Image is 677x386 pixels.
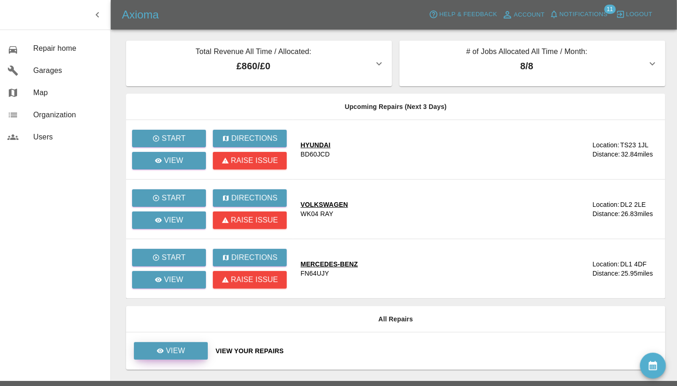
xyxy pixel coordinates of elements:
[132,189,206,207] button: Start
[592,200,658,218] a: Location:DL2 2LEDistance:26.83miles
[133,46,374,59] p: Total Revenue All Time / Allocated:
[231,133,278,144] p: Directions
[132,152,206,169] a: View
[604,5,616,14] span: 11
[33,87,103,98] span: Map
[231,193,278,204] p: Directions
[33,65,103,76] span: Garages
[162,193,186,204] p: Start
[592,150,620,159] div: Distance:
[213,189,287,207] button: Directions
[126,41,392,86] button: Total Revenue All Time / Allocated:£860/£0
[122,7,159,22] h5: Axioma
[132,249,206,266] button: Start
[166,345,185,356] p: View
[427,7,499,22] button: Help & Feedback
[621,209,658,218] div: 26.83 miles
[621,269,658,278] div: 25.95 miles
[547,7,610,22] button: Notifications
[592,200,619,209] div: Location:
[301,140,331,150] div: HYUNDAI
[592,140,658,159] a: Location:TS23 1JLDistance:32.84miles
[407,46,647,59] p: # of Jobs Allocated All Time / Month:
[621,150,658,159] div: 32.84 miles
[301,150,330,159] div: BD60JCD
[33,43,103,54] span: Repair home
[301,259,585,278] a: MERCEDES-BENZFN64UJY
[301,140,585,159] a: HYUNDAIBD60JCD
[33,109,103,121] span: Organization
[301,200,348,209] div: VOLKSWAGEN
[626,9,653,20] span: Logout
[213,271,287,289] button: Raise issue
[500,7,547,22] a: Account
[33,132,103,143] span: Users
[592,259,619,269] div: Location:
[231,274,278,285] p: Raise issue
[164,155,183,166] p: View
[213,130,287,147] button: Directions
[164,274,183,285] p: View
[620,259,647,269] div: DL1 4DF
[133,59,374,73] p: £860 / £0
[213,152,287,169] button: Raise issue
[126,306,665,332] th: All Repairs
[592,269,620,278] div: Distance:
[231,215,278,226] p: Raise issue
[592,259,658,278] a: Location:DL1 4DFDistance:25.95miles
[399,41,665,86] button: # of Jobs Allocated All Time / Month:8/8
[592,140,619,150] div: Location:
[213,211,287,229] button: Raise issue
[231,252,278,263] p: Directions
[301,259,358,269] div: MERCEDES-BENZ
[133,347,208,354] a: View
[126,94,665,120] th: Upcoming Repairs (Next 3 Days)
[162,133,186,144] p: Start
[301,269,329,278] div: FN64UJY
[620,200,646,209] div: DL2 2LE
[231,155,278,166] p: Raise issue
[614,7,655,22] button: Logout
[216,346,658,356] a: View Your Repairs
[162,252,186,263] p: Start
[407,59,647,73] p: 8 / 8
[592,209,620,218] div: Distance:
[620,140,648,150] div: TS23 1JL
[560,9,608,20] span: Notifications
[439,9,497,20] span: Help & Feedback
[213,249,287,266] button: Directions
[514,10,545,20] span: Account
[301,209,333,218] div: WK04 RAY
[134,342,208,360] a: View
[132,130,206,147] button: Start
[164,215,183,226] p: View
[132,271,206,289] a: View
[640,353,666,379] button: availability
[301,200,585,218] a: VOLKSWAGENWK04 RAY
[132,211,206,229] a: View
